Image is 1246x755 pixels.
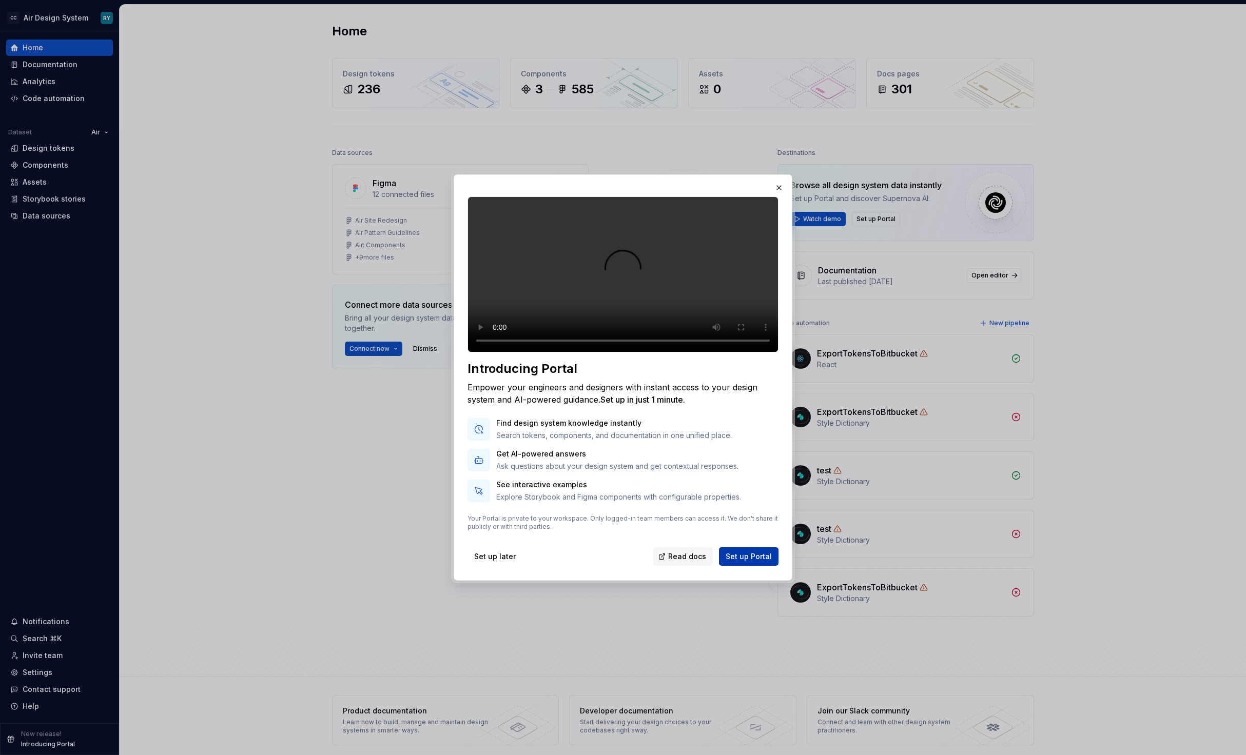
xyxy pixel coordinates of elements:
[468,381,778,406] div: Empower your engineers and designers with instant access to your design system and AI-powered gui...
[726,551,772,562] span: Set up Portal
[496,480,741,490] p: See interactive examples
[719,547,778,566] button: Set up Portal
[474,551,516,562] span: Set up later
[496,461,738,471] p: Ask questions about your design system and get contextual responses.
[496,430,732,441] p: Search tokens, components, and documentation in one unified place.
[600,394,685,405] span: Set up in just 1 minute.
[468,514,778,531] p: Your Portal is private to your workspace. Only logged-in team members can access it. We don't sha...
[653,547,713,566] a: Read docs
[496,418,732,428] p: Find design system knowledge instantly
[468,547,522,566] button: Set up later
[668,551,706,562] span: Read docs
[496,449,738,459] p: Get AI-powered answers
[468,361,778,377] div: Introducing Portal
[496,492,741,502] p: Explore Storybook and Figma components with configurable properties.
